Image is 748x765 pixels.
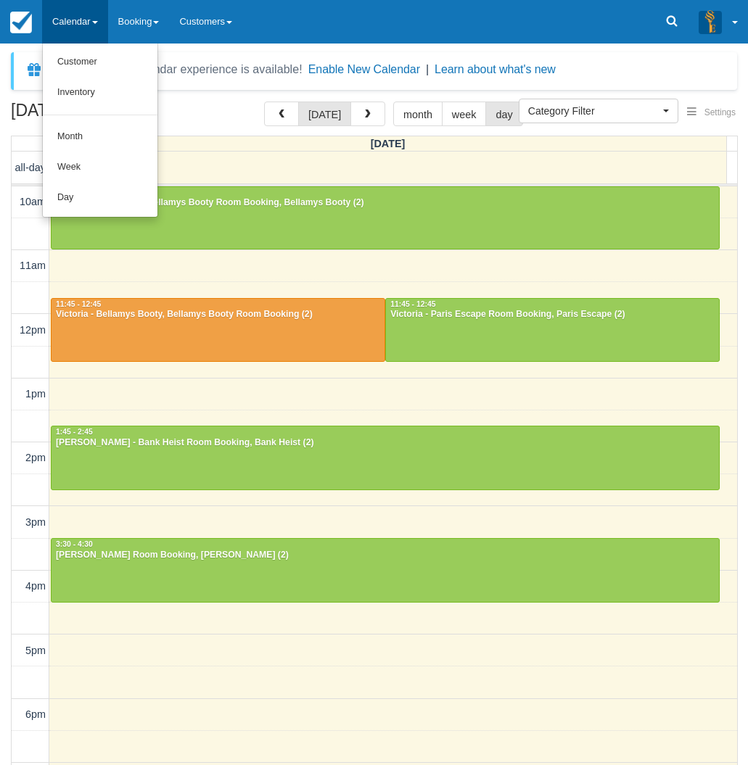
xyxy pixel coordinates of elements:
button: month [393,102,443,126]
a: 11:45 - 12:45Victoria - Paris Escape Room Booking, Paris Escape (2) [385,298,720,362]
span: 5pm [25,645,46,656]
span: [DATE] [371,138,406,149]
div: Victoria - Bellamys Booty, Bellamys Booty Room Booking (2) [55,309,381,321]
div: [PERSON_NAME] Room Booking, [PERSON_NAME] (2) [55,550,715,561]
span: 11:45 - 12:45 [56,300,101,308]
button: Enable New Calendar [308,62,420,77]
button: Settings [678,102,744,123]
button: week [442,102,487,126]
img: checkfront-main-nav-mini-logo.png [10,12,32,33]
a: Inventory [43,78,157,108]
span: 3:30 - 4:30 [56,540,93,548]
a: 11:45 - 12:45Victoria - Bellamys Booty, Bellamys Booty Room Booking (2) [51,298,385,362]
a: Month [43,122,157,152]
span: 12pm [20,324,46,336]
button: Category Filter [519,99,678,123]
span: 1pm [25,388,46,400]
span: 3pm [25,516,46,528]
ul: Calendar [42,44,158,218]
a: Customer [43,47,157,78]
span: 10am [20,196,46,207]
span: Category Filter [528,104,659,118]
span: 11am [20,260,46,271]
span: 11:45 - 12:45 [390,300,435,308]
img: A3 [699,10,722,33]
div: Victoria - Paris Escape Room Booking, Paris Escape (2) [390,309,715,321]
a: Learn about what's new [435,63,556,75]
a: Day [43,183,157,213]
span: Settings [704,107,736,117]
a: Week [43,152,157,183]
span: | [426,63,429,75]
div: [PERSON_NAME] - Bellamys Booty Room Booking, Bellamys Booty (2) [55,197,715,209]
button: day [485,102,522,126]
a: 10:00 - 11:00[PERSON_NAME] - Bellamys Booty Room Booking, Bellamys Booty (2) [51,186,720,250]
button: [DATE] [298,102,351,126]
span: 2pm [25,452,46,463]
span: 1:45 - 2:45 [56,428,93,436]
a: 1:45 - 2:45[PERSON_NAME] - Bank Heist Room Booking, Bank Heist (2) [51,426,720,489]
span: 6pm [25,708,46,720]
span: 4pm [25,580,46,592]
div: A new Booking Calendar experience is available! [49,61,303,78]
a: 3:30 - 4:30[PERSON_NAME] Room Booking, [PERSON_NAME] (2) [51,538,720,602]
span: all-day [15,162,46,173]
h2: [DATE] [11,102,194,128]
div: [PERSON_NAME] - Bank Heist Room Booking, Bank Heist (2) [55,437,715,449]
